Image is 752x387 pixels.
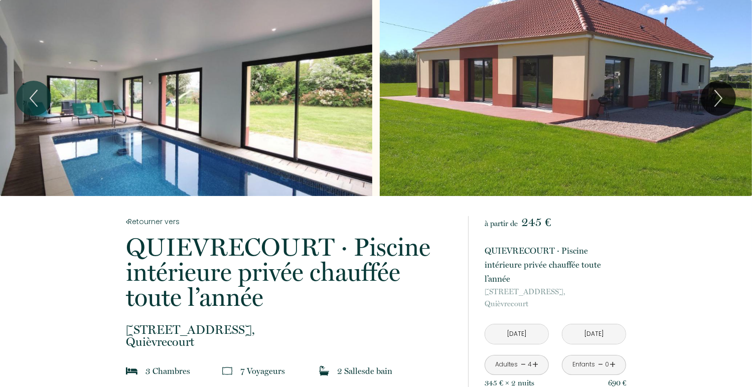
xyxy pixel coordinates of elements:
p: QUIEVRECOURT · Piscine intérieure privée chauffée toute l’année [126,235,455,310]
span: [STREET_ADDRESS], [485,286,626,298]
p: Quièvrecourt [485,286,626,310]
span: 245 € [521,215,551,229]
span: s [187,366,190,376]
a: - [598,357,604,372]
img: guests [222,366,232,376]
span: à partir de [485,219,518,228]
span: s [362,366,365,376]
p: Quièvrecourt [126,324,455,348]
div: 0 [605,360,610,369]
p: 7 Voyageur [240,364,285,378]
p: 2 Salle de bain [337,364,392,378]
button: Previous [16,81,51,116]
a: - [521,357,526,372]
div: 4 [527,360,532,369]
input: Départ [562,324,626,344]
a: + [532,357,538,372]
a: + [610,357,616,372]
p: QUIEVRECOURT · Piscine intérieure privée chauffée toute l’année [485,244,626,286]
span: [STREET_ADDRESS], [126,324,455,336]
div: Adultes [495,360,518,369]
a: Retourner vers [126,216,455,227]
input: Arrivée [485,324,548,344]
div: Enfants [573,360,595,369]
span: s [281,366,285,376]
p: 3 Chambre [145,364,190,378]
button: Next [701,81,736,116]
